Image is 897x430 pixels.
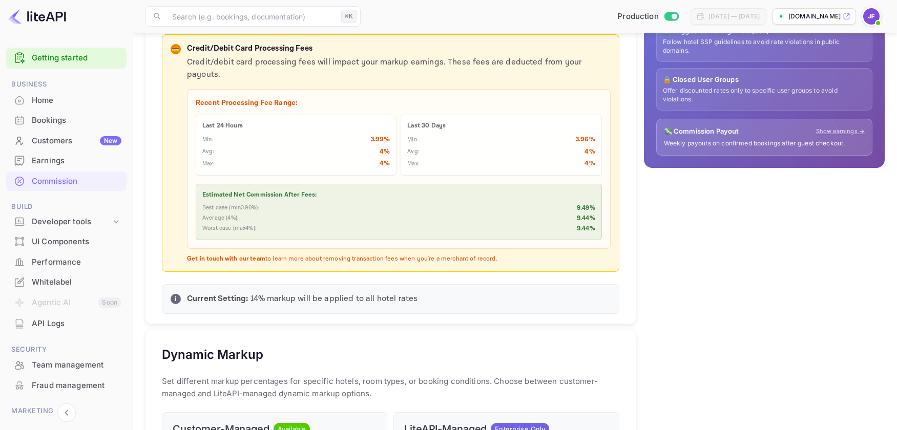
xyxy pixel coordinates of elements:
p: Best case (min 3.96 %): [202,204,259,212]
a: CustomersNew [6,131,127,150]
img: LiteAPI logo [8,8,66,25]
a: Commission [6,171,127,190]
p: 4 % [380,159,390,169]
a: API Logs [6,314,127,333]
div: Developer tools [6,213,127,231]
span: Business [6,79,127,90]
a: Team management [6,355,127,374]
div: New [100,136,121,145]
div: Switch to Sandbox mode [613,11,682,23]
p: Recent Processing Fee Range: [196,98,602,109]
span: Security [6,344,127,355]
p: Estimated Net Commission After Fees: [202,190,595,200]
p: 14 % markup will be applied to all hotel rates [187,293,611,305]
div: Performance [32,256,121,268]
div: Earnings [6,151,127,171]
p: i [175,294,176,304]
p: Worst case (max 4 %): [202,224,257,233]
a: Bookings [6,111,127,130]
p: 3.96 % [575,135,595,145]
strong: Current Setting: [187,293,248,304]
p: Credit/Debit Card Processing Fees [187,43,611,55]
p: Last 24 Hours [202,121,390,131]
p: Set different markup percentages for specific hotels, room types, or booking conditions. Choose b... [162,375,619,400]
p: 💸 Commission Payout [664,126,739,137]
p: 4 % [585,159,595,169]
div: API Logs [32,318,121,330]
div: Commission [32,176,121,187]
div: Earnings [32,155,121,167]
a: Home [6,91,127,110]
p: 🔒 Closed User Groups [663,75,866,85]
div: Home [6,91,127,111]
p: 4 % [380,147,390,157]
div: Home [32,95,121,106]
div: Fraud management [6,376,127,396]
div: Bookings [6,111,127,131]
p: Min: [202,136,214,144]
div: [DATE] — [DATE] [708,12,760,21]
div: Whitelabel [6,272,127,292]
div: API Logs [6,314,127,334]
p: 9.44 % [577,214,595,223]
a: Getting started [32,52,121,64]
p: Average ( 4 %): [202,214,239,223]
p: Credit/debit card processing fees will impact your markup earnings. These fees are deducted from ... [187,56,611,81]
div: Customers [32,135,121,147]
p: Last 30 Days [407,121,595,131]
span: Build [6,201,127,212]
p: to learn more about removing transaction fees when you're a merchant of record. [187,255,611,264]
p: Follow hotel SSP guidelines to avoid rate violations in public domains. [663,38,866,55]
span: Marketing [6,405,127,417]
div: UI Components [6,232,127,252]
div: Whitelabel [32,276,121,288]
p: Max: [407,160,420,168]
p: 9.49 % [577,204,595,213]
p: 3.99 % [370,135,390,145]
input: Search (e.g. bookings, documentation) [166,6,337,27]
div: CustomersNew [6,131,127,151]
strong: Get in touch with our team [187,255,265,263]
a: Fraud management [6,376,127,395]
div: Team management [6,355,127,375]
a: Whitelabel [6,272,127,291]
p: Max: [202,160,215,168]
span: Production [617,11,659,23]
a: Earnings [6,151,127,170]
p: Offer discounted rates only to specific user groups to avoid violations. [663,87,866,104]
p: Avg: [202,147,215,156]
p: 💳 [172,45,179,54]
p: [DOMAIN_NAME] [788,12,841,21]
div: Performance [6,252,127,272]
div: Fraud management [32,380,121,392]
p: Min: [407,136,419,144]
div: ⌘K [341,10,357,23]
a: Performance [6,252,127,271]
img: Jenny Frimer [863,8,880,25]
div: Team management [32,359,121,371]
p: 9.44 % [577,224,595,233]
div: Developer tools [32,216,111,228]
p: Avg: [407,147,420,156]
div: Getting started [6,48,127,69]
div: Commission [6,171,127,191]
p: Weekly payouts on confirmed bookings after guest checkout. [664,139,865,148]
a: Show earnings → [816,127,865,136]
div: Bookings [32,115,121,126]
button: Collapse navigation [57,403,76,422]
div: UI Components [32,236,121,248]
p: 4 % [585,147,595,157]
h5: Dynamic Markup [162,347,263,363]
a: UI Components [6,232,127,251]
